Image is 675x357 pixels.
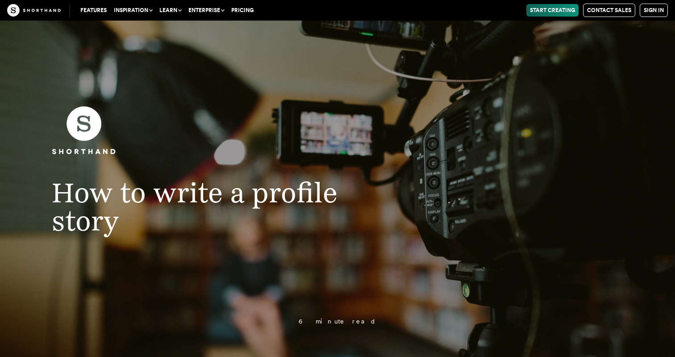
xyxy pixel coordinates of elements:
a: Contact Sales [583,4,635,17]
p: 6 minute read [84,318,590,325]
button: Enterprise [185,4,228,17]
img: The Craft [7,4,61,17]
a: Start Creating [526,4,579,17]
a: Sign in [640,4,668,17]
button: Learn [156,4,185,17]
a: Features [77,4,110,17]
button: Inspiration [110,4,156,17]
h1: How to write a profile story [34,179,388,235]
a: Pricing [228,4,257,17]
